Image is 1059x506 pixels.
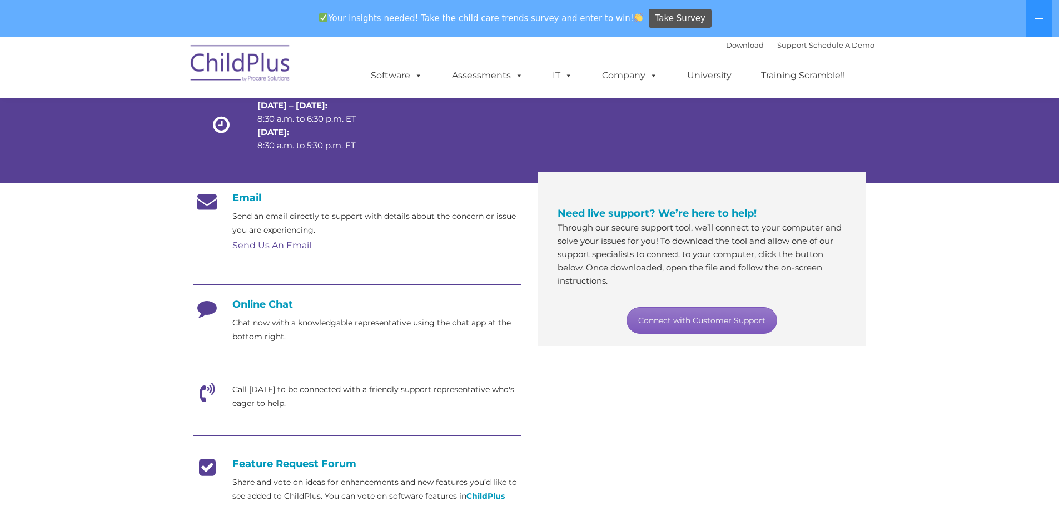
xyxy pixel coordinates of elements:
a: Software [360,64,434,87]
p: Call [DATE] to be connected with a friendly support representative who's eager to help. [232,383,521,410]
span: Need live support? We’re here to help! [558,207,757,219]
a: Company [591,64,669,87]
span: Your insights needed! Take the child care trends survey and enter to win! [315,7,648,29]
strong: [DATE] – [DATE]: [257,100,327,111]
img: 👏 [634,13,643,22]
a: IT [541,64,584,87]
a: Download [726,41,764,49]
img: ChildPlus by Procare Solutions [185,37,296,93]
strong: [DATE]: [257,127,289,137]
h4: Email [193,192,521,204]
p: Chat now with a knowledgable representative using the chat app at the bottom right. [232,316,521,344]
p: Through our secure support tool, we’ll connect to your computer and solve your issues for you! To... [558,221,847,288]
a: Assessments [441,64,534,87]
a: Send Us An Email [232,240,311,251]
a: University [676,64,743,87]
p: Send an email directly to support with details about the concern or issue you are experiencing. [232,209,521,237]
a: Schedule A Demo [809,41,874,49]
h4: Online Chat [193,298,521,310]
p: 8:30 a.m. to 6:30 p.m. ET 8:30 a.m. to 5:30 p.m. ET [257,99,375,152]
a: Connect with Customer Support [627,307,777,334]
span: Take Survey [655,9,705,28]
a: Support [777,41,807,49]
img: ✅ [319,13,327,22]
a: Take Survey [649,9,712,28]
h4: Feature Request Forum [193,458,521,470]
a: Training Scramble!! [750,64,856,87]
font: | [726,41,874,49]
